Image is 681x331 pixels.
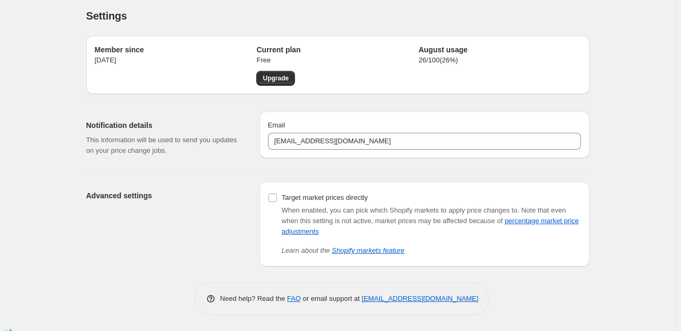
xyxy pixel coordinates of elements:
[268,121,285,129] span: Email
[282,206,519,214] span: When enabled, you can pick which Shopify markets to apply price changes to.
[86,120,243,131] h2: Notification details
[301,295,362,302] span: or email support at
[95,55,257,66] p: [DATE]
[263,74,289,82] span: Upgrade
[418,44,580,55] h2: August usage
[282,206,579,235] span: Note that even when this setting is not active, market prices may be affected because of
[256,44,418,55] h2: Current plan
[86,190,243,201] h2: Advanced settings
[95,44,257,55] h2: Member since
[86,135,243,156] p: This information will be used to send you updates on your price change jobs.
[282,246,405,254] i: Learn about the
[282,194,368,201] span: Target market prices directly
[332,246,405,254] a: Shopify markets feature
[418,55,580,66] p: 26 / 100 ( 26 %)
[362,295,478,302] a: [EMAIL_ADDRESS][DOMAIN_NAME]
[220,295,288,302] span: Need help? Read the
[287,295,301,302] a: FAQ
[256,55,418,66] p: Free
[256,71,295,86] a: Upgrade
[86,10,127,22] span: Settings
